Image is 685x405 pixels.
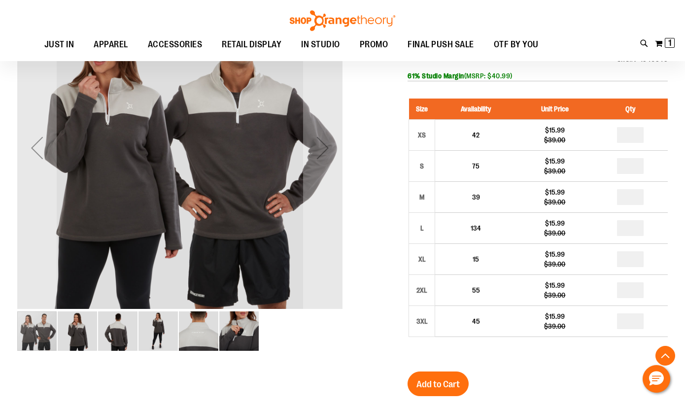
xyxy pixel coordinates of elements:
button: Back To Top [655,346,675,366]
span: JUST IN [44,34,74,56]
a: APPAREL [84,34,138,56]
a: ACCESSORIES [138,34,212,56]
span: IN STUDIO [301,34,340,56]
div: image 6 of 6 [219,310,259,352]
img: Alternate image #5 for 1540545 [219,311,259,351]
div: $39.00 [521,321,588,331]
div: $15.99 [521,187,588,197]
a: OTF BY YOU [484,34,548,56]
span: PROMO [360,34,388,56]
div: XS [414,128,429,142]
button: Hello, have a question? Let’s chat. [643,365,670,393]
div: M [414,190,429,204]
span: 39 [472,193,480,201]
div: (MSRP: $40.99) [408,71,668,81]
span: FINAL PUSH SALE [408,34,474,56]
img: Shop Orangetheory [288,10,397,31]
a: FINAL PUSH SALE [398,34,484,56]
a: RETAIL DISPLAY [212,34,291,56]
th: Unit Price [516,99,593,120]
th: Size [409,99,435,120]
img: Alternate image #4 for 1540545 [179,311,218,351]
div: 3XL [414,314,429,329]
span: 45 [472,317,480,325]
span: 1 [668,38,672,48]
button: Add to Cart [408,371,469,396]
div: $15.99 [521,249,588,259]
span: RETAIL DISPLAY [222,34,281,56]
div: $39.00 [521,290,588,300]
div: 2XL [414,283,429,298]
div: $39.00 [521,135,588,145]
div: image 1 of 6 [17,310,58,352]
span: OTF BY YOU [494,34,539,56]
div: image 2 of 6 [58,310,98,352]
div: $15.99 [521,280,588,290]
img: Alternate image #1 for 1540545 [58,311,97,351]
div: L [414,221,429,236]
div: $39.00 [521,228,588,238]
div: $15.99 [521,311,588,321]
span: Add to Cart [416,379,460,390]
img: Alternate image #3 for 1540545 [138,311,178,351]
div: $39.00 [521,197,588,207]
div: S [414,159,429,173]
div: image 5 of 6 [179,310,219,352]
div: $15.99 [521,156,588,166]
th: Availability [435,99,517,120]
th: Qty [593,99,668,120]
div: $15.99 [521,125,588,135]
a: PROMO [350,34,398,56]
img: Alternate image #2 for 1540545 [98,311,137,351]
span: 15 [473,255,479,263]
div: $39.00 [521,259,588,269]
div: $15.99 [521,218,588,228]
span: 55 [472,286,480,294]
div: image 3 of 6 [98,310,138,352]
a: IN STUDIO [291,34,350,56]
span: APPAREL [94,34,128,56]
b: 61% Studio Margin [408,72,464,80]
span: 42 [472,131,479,139]
a: JUST IN [34,34,84,56]
span: 134 [471,224,481,232]
div: $39.00 [521,166,588,176]
div: XL [414,252,429,267]
div: image 4 of 6 [138,310,179,352]
span: ACCESSORIES [148,34,203,56]
span: 75 [472,162,479,170]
